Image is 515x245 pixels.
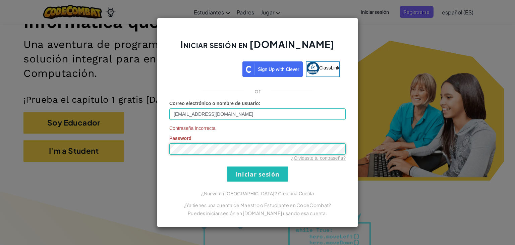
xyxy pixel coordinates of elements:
[291,155,346,161] a: ¿Olvidaste tu contraseña?
[169,136,191,141] span: Password
[254,87,261,95] p: or
[172,61,242,76] iframe: Botón de Acceder con Google
[169,125,346,132] span: Contraseña incorrecta
[319,65,340,70] span: ClassLink
[169,201,346,209] p: ¿Ya tienes una cuenta de Maestro o Estudiante en CodeCombat?
[201,191,314,196] a: ¿Nuevo en [GEOGRAPHIC_DATA]? Crea una Cuenta
[169,101,259,106] span: Correo electrónico o nombre de usuario
[306,62,319,75] img: classlink-logo-small.png
[169,209,346,217] p: Puedes iniciar sesión en [DOMAIN_NAME] usando esa cuenta.
[227,166,288,182] input: Iniciar sesión
[169,38,346,57] h2: Iniciar sesión en [DOMAIN_NAME]
[242,61,303,77] img: clever_sso_button@2x.png
[169,100,261,107] label: :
